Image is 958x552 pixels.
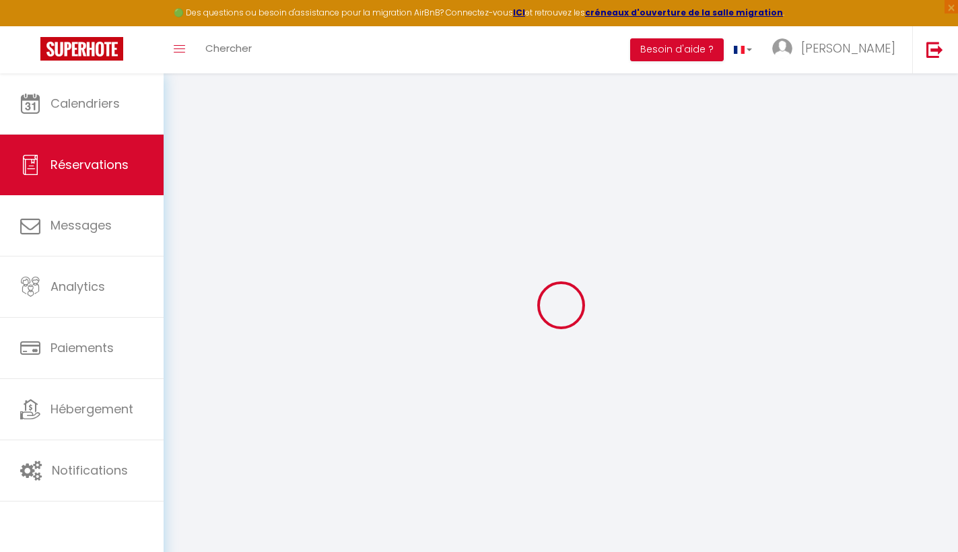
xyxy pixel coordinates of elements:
a: Chercher [195,26,262,73]
span: Chercher [205,41,252,55]
img: ... [772,38,792,59]
span: Messages [50,217,112,234]
img: logout [926,41,943,58]
img: Super Booking [40,37,123,61]
span: [PERSON_NAME] [801,40,895,57]
button: Besoin d'aide ? [630,38,724,61]
button: Ouvrir le widget de chat LiveChat [11,5,51,46]
span: Notifications [52,462,128,479]
span: Réservations [50,156,129,173]
a: créneaux d'ouverture de la salle migration [585,7,783,18]
span: Analytics [50,278,105,295]
span: Calendriers [50,95,120,112]
span: Paiements [50,339,114,356]
span: Hébergement [50,401,133,417]
iframe: Chat [901,491,948,542]
a: ICI [513,7,525,18]
a: ... [PERSON_NAME] [762,26,912,73]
